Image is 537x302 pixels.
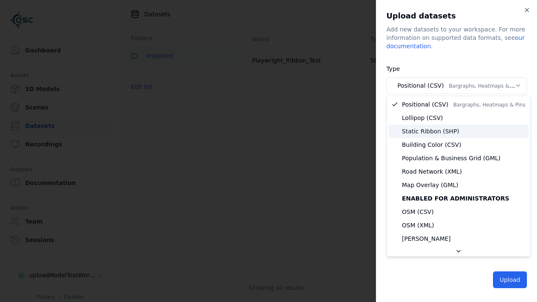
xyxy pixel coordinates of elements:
[402,154,501,162] span: Population & Business Grid (GML)
[402,221,434,229] span: OSM (XML)
[402,127,459,135] span: Static Ribbon (SHP)
[454,102,526,108] span: Bargraphs, Heatmaps & Pins
[402,208,434,216] span: OSM (CSV)
[402,114,443,122] span: Lollipop (CSV)
[402,100,525,109] span: Positional (CSV)
[388,192,529,205] div: Enabled for administrators
[402,141,461,149] span: Building Color (CSV)
[402,181,459,189] span: Map Overlay (GML)
[402,167,462,176] span: Road Network (XML)
[402,234,451,243] span: [PERSON_NAME]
